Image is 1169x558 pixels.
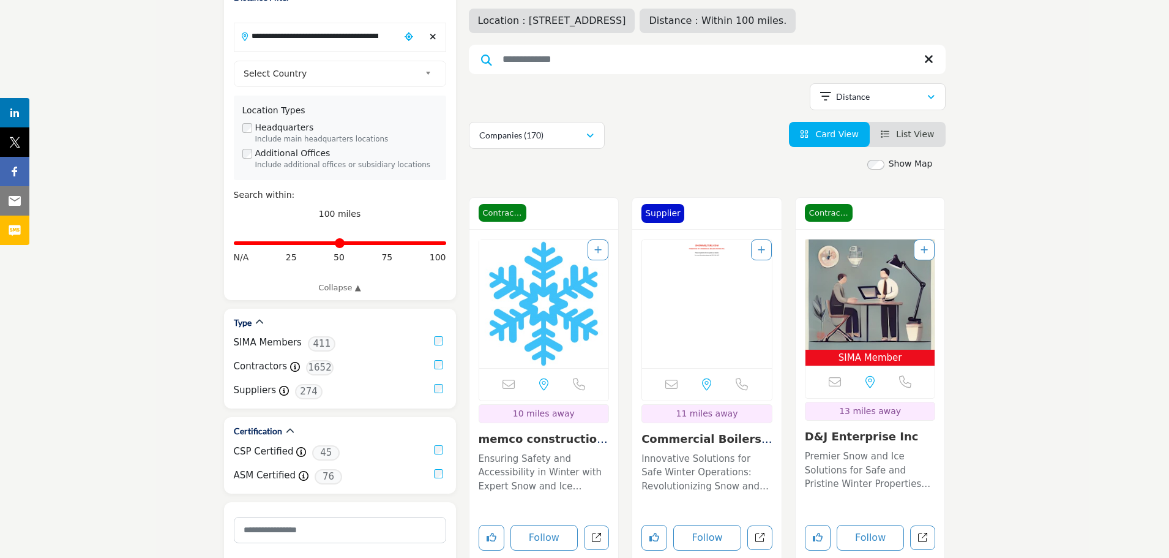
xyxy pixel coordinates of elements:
[434,384,443,393] input: Suppliers checkbox
[255,134,438,145] div: Include main headquarters locations
[479,525,504,551] button: Like listing
[641,452,772,494] p: Innovative Solutions for Safe Winter Operations: Revolutionizing Snow and Ice Management Speciali...
[234,425,282,437] h2: Certification
[255,147,331,160] label: Additional Offices
[479,432,610,446] h3: memco construction inc
[424,24,443,50] div: Clear search location
[805,430,936,443] h3: D&J Enterprise Inc
[479,239,609,368] img: memco construction inc
[673,525,741,551] button: Follow
[642,239,772,368] a: Open Listing in new tab
[381,251,392,264] span: 75
[758,245,765,255] a: Add To List
[286,251,297,264] span: 25
[234,469,296,483] label: ASM Certified
[808,351,933,365] span: SIMA Member
[234,24,400,48] input: Search Location
[805,430,919,443] a: D&J Enterprise Inc
[479,432,608,459] a: memco construction i...
[400,24,418,50] div: Choose your current location
[234,517,446,543] input: Search Category
[479,449,610,494] a: Ensuring Safety and Accessibility in Winter with Expert Snow and Ice Management This organization...
[921,245,928,255] a: Add To List
[641,449,772,494] a: Innovative Solutions for Safe Winter Operations: Revolutionizing Snow and Ice Management Speciali...
[510,525,578,551] button: Follow
[810,83,946,110] button: Distance
[594,245,602,255] a: Add To List
[315,469,342,484] span: 76
[805,239,935,366] a: Open Listing in new tab
[479,452,610,494] p: Ensuring Safety and Accessibility in Winter with Expert Snow and Ice Management This organization...
[641,432,772,446] h3: Commercial Boilers Systems
[805,525,831,551] button: Like listing
[242,104,438,117] div: Location Types
[234,282,446,294] a: Collapse ▲
[234,189,446,202] div: Search within:
[430,251,446,264] span: 100
[334,251,345,264] span: 50
[837,525,905,551] button: Follow
[234,336,302,350] label: SIMA Members
[434,336,443,345] input: SIMA Members checkbox
[881,129,935,139] a: View List
[815,129,858,139] span: Card View
[641,525,667,551] button: Like listing
[434,360,443,369] input: Contractors checkbox
[800,129,859,139] a: View Card
[469,122,605,149] button: Companies (170)
[747,526,772,551] a: Open commercial-boilers-systems in new tab
[319,209,361,219] span: 100 miles
[434,469,443,478] input: ASM Certified checkbox
[839,406,901,416] span: 13 miles away
[641,432,772,459] a: Commercial Boilers S...
[469,45,946,74] input: Search Keyword
[645,207,681,220] p: Supplier
[479,129,543,141] p: Companies (170)
[789,122,870,147] li: Card View
[234,383,277,398] label: Suppliers
[306,360,334,375] span: 1652
[478,15,626,26] span: Location : [STREET_ADDRESS]
[234,317,252,329] h2: Type
[308,336,335,352] span: 411
[889,157,933,170] label: Show Map
[234,445,294,459] label: CSP Certified
[649,15,786,26] span: Distance : Within 100 miles.
[584,526,609,551] a: Open memco-construction-inc in new tab
[836,91,870,103] p: Distance
[255,160,438,171] div: Include additional offices or subsidiary locations
[870,122,946,147] li: List View
[910,526,935,551] a: Open dj-enterprise-inc in new tab
[805,204,853,222] span: Contractor
[676,409,738,418] span: 11 miles away
[255,121,314,134] label: Headquarters
[513,409,575,418] span: 10 miles away
[244,66,420,81] span: Select Country
[234,360,288,374] label: Contractors
[896,129,934,139] span: List View
[805,450,936,491] p: Premier Snow and Ice Solutions for Safe and Pristine Winter Properties This company is a leader i...
[479,239,609,368] a: Open Listing in new tab
[312,445,340,461] span: 45
[234,251,249,264] span: N/A
[805,239,935,350] img: D&J Enterprise Inc
[295,384,323,399] span: 274
[434,445,443,454] input: CSP Certified checkbox
[642,239,772,368] img: Commercial Boilers Systems
[479,204,526,222] span: Contractor
[805,447,936,491] a: Premier Snow and Ice Solutions for Safe and Pristine Winter Properties This company is a leader i...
